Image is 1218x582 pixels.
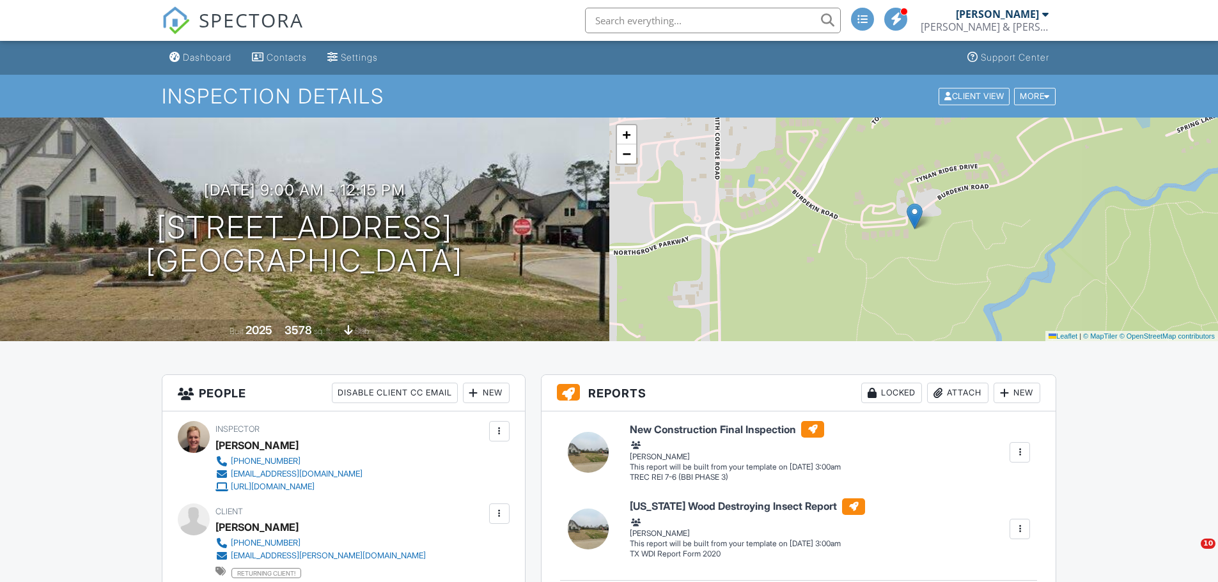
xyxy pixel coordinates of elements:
div: Support Center [981,52,1049,63]
a: [PHONE_NUMBER] [215,455,363,468]
div: Locked [861,383,922,403]
a: Support Center [962,46,1054,70]
a: Zoom out [617,144,636,164]
a: Settings [322,46,383,70]
span: + [622,126,630,142]
h3: [DATE] 9:00 am - 12:15 pm [204,181,405,199]
div: TX WDI Report Form 2020 [630,549,865,560]
div: [URL][DOMAIN_NAME] [231,482,315,492]
div: Dashboard [183,52,231,63]
span: − [622,146,630,162]
span: returning client! [231,568,301,578]
h3: People [162,375,525,411]
div: [PERSON_NAME] [630,516,865,539]
div: Attach [927,383,988,403]
div: 2025 [246,323,272,337]
div: [PERSON_NAME] [956,8,1039,20]
h6: [US_STATE] Wood Destroying Insect Report [630,498,865,515]
input: Search everything... [585,8,841,33]
span: 10 [1201,539,1215,549]
div: [PERSON_NAME] [215,517,299,537]
a: © MapTiler [1083,332,1118,340]
span: slab [355,326,369,336]
a: Zoom in [617,125,636,144]
span: | [1079,332,1081,340]
h6: New Construction Final Inspection [630,421,841,438]
h1: [STREET_ADDRESS] [GEOGRAPHIC_DATA] [146,211,463,279]
div: [PERSON_NAME] [215,436,299,455]
span: Inspector [215,424,260,434]
div: New [994,383,1040,403]
span: SPECTORA [199,6,304,33]
div: TREC REI 7-6 (BBI PHASE 3) [630,472,841,483]
a: Leaflet [1049,332,1077,340]
div: 3578 [285,323,312,337]
a: © OpenStreetMap contributors [1120,332,1215,340]
span: Client [215,507,243,516]
img: Marker [907,203,923,229]
h3: Reports [542,375,1056,411]
a: SPECTORA [162,17,304,44]
div: [EMAIL_ADDRESS][DOMAIN_NAME] [231,469,363,479]
div: This report will be built from your template on [DATE] 3:00am [630,539,865,549]
div: Disable Client CC Email [332,383,458,403]
div: More [1014,88,1056,105]
img: The Best Home Inspection Software - Spectora [162,6,190,34]
div: Bryan & Bryan Inspections [921,20,1049,33]
a: [URL][DOMAIN_NAME] [215,480,363,493]
div: This report will be built from your template on [DATE] 3:00am [630,462,841,472]
iframe: Intercom live chat [1175,539,1205,569]
div: [PERSON_NAME] [630,439,841,462]
div: Contacts [267,52,307,63]
a: [EMAIL_ADDRESS][DOMAIN_NAME] [215,468,363,480]
div: [EMAIL_ADDRESS][PERSON_NAME][DOMAIN_NAME] [231,551,426,561]
a: Dashboard [164,46,237,70]
div: [PHONE_NUMBER] [231,456,301,466]
div: Client View [939,88,1010,105]
div: New [463,383,510,403]
h1: Inspection Details [162,85,1057,107]
div: [PHONE_NUMBER] [231,538,301,548]
div: Settings [341,52,378,63]
span: Built [230,326,244,336]
a: Client View [937,91,1013,100]
a: Contacts [247,46,312,70]
a: [EMAIL_ADDRESS][PERSON_NAME][DOMAIN_NAME] [215,549,426,562]
a: [PHONE_NUMBER] [215,537,426,549]
span: sq. ft. [314,326,332,336]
